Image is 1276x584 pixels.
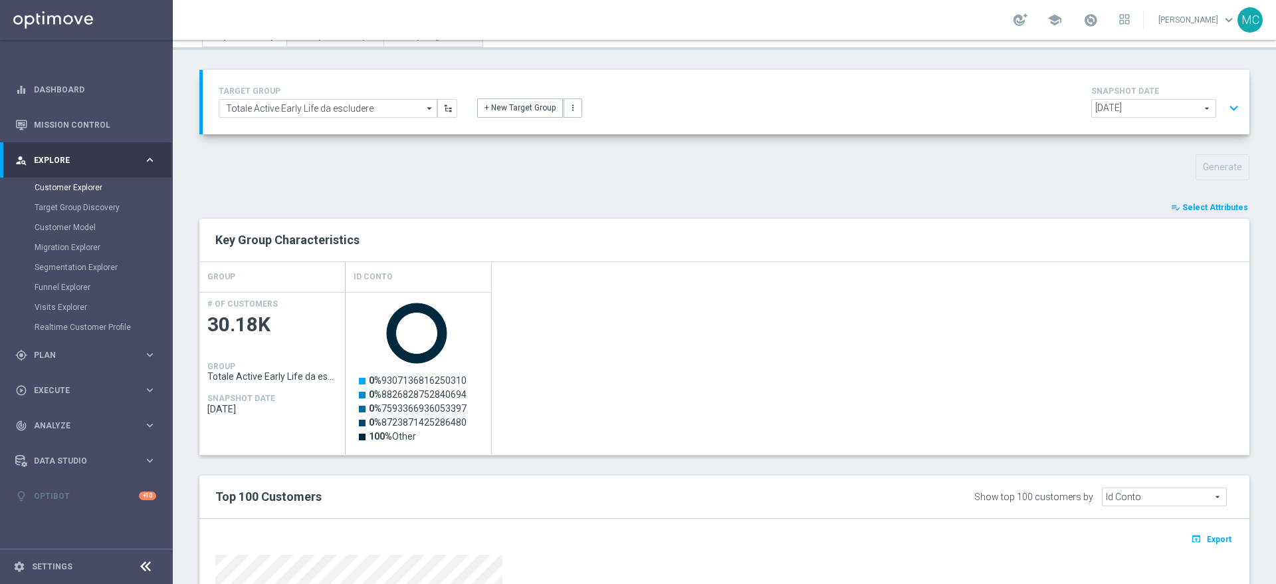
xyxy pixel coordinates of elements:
i: equalizer [15,84,27,96]
div: Plan [15,349,144,361]
span: school [1047,13,1062,27]
i: track_changes [15,420,27,432]
tspan: 0% [369,375,381,386]
button: open_in_browser Export [1189,530,1233,547]
i: keyboard_arrow_right [144,349,156,361]
button: + New Target Group [477,98,563,117]
a: Segmentation Explorer [35,262,138,273]
div: Optibot [15,478,156,513]
div: Dashboard [15,72,156,107]
div: Customer Explorer [35,178,171,198]
h2: Key Group Characteristics [215,232,1233,248]
span: Export [1207,535,1231,544]
div: Data Studio [15,455,144,467]
span: Select Attributes [1182,203,1248,212]
tspan: 0% [369,389,381,400]
a: Dashboard [34,72,156,107]
span: 2025-08-12 [207,404,338,414]
div: Analyze [15,420,144,432]
i: person_search [15,154,27,166]
i: play_circle_outline [15,384,27,396]
i: lightbulb [15,490,27,502]
div: +10 [139,492,156,500]
a: Target Group Discovery [35,202,138,213]
a: Realtime Customer Profile [35,322,138,333]
button: equalizer Dashboard [15,84,157,95]
i: keyboard_arrow_right [144,384,156,396]
div: Explore [15,154,144,166]
a: Settings [32,563,72,571]
button: person_search Explore keyboard_arrow_right [15,155,157,166]
a: Visits Explorer [35,302,138,313]
i: open_in_browser [1191,533,1205,544]
button: expand_more [1224,96,1243,121]
div: TARGET GROUP arrow_drop_down + New Target Group more_vert SNAPSHOT DATE arrow_drop_down expand_more [219,83,1233,121]
a: Customer Model [35,222,138,233]
div: Visits Explorer [35,297,171,317]
button: Data Studio keyboard_arrow_right [15,456,157,466]
text: 9307136816250310 [369,375,467,386]
span: 30.18K [207,312,338,338]
span: Explore Group [213,30,276,41]
i: settings [13,561,25,573]
button: Mission Control [15,120,157,130]
div: Press SPACE to select this row. [346,292,492,455]
div: MC [1237,7,1263,33]
h4: GROUP [207,265,235,289]
span: keyboard_arrow_down [1222,13,1236,27]
i: gps_fixed [15,349,27,361]
text: 8723871425286480 [369,417,467,428]
a: Funnel Explorer [35,282,138,293]
button: more_vert [564,98,582,117]
button: Generate [1196,154,1249,180]
i: more_vert [568,103,578,112]
span: Plan [34,351,144,359]
span: Compare Groups [298,30,373,41]
button: track_changes Analyze keyboard_arrow_right [15,420,157,431]
button: lightbulb Optibot +10 [15,491,157,502]
text: 7593366936053397 [369,403,467,414]
span: Data Studio [34,457,144,465]
tspan: 100% [369,431,392,442]
i: arrow_drop_down [423,100,437,117]
span: Explore [34,156,144,164]
div: Funnel Explorer [35,277,171,297]
i: keyboard_arrow_right [144,454,156,467]
button: playlist_add_check Select Attributes [1170,200,1249,215]
i: keyboard_arrow_right [144,154,156,166]
span: Analyze [34,422,144,430]
a: Mission Control [34,107,156,142]
button: play_circle_outline Execute keyboard_arrow_right [15,385,157,396]
h4: SNAPSHOT DATE [207,394,275,403]
div: Mission Control [15,107,156,142]
a: Customer Explorer [35,182,138,193]
text: 8826828752840694 [369,389,467,400]
span: Group Migrations [395,30,472,41]
div: Migration Explorer [35,237,171,257]
i: playlist_add_check [1171,203,1180,212]
div: Press SPACE to select this row. [199,292,346,455]
button: gps_fixed Plan keyboard_arrow_right [15,350,157,361]
span: Totale Active Early Life da escludere [207,371,338,382]
a: Migration Explorer [35,242,138,253]
div: Segmentation Explorer [35,257,171,277]
h4: SNAPSHOT DATE [1091,86,1244,96]
div: Realtime Customer Profile [35,317,171,337]
div: Customer Model [35,218,171,237]
a: [PERSON_NAME]keyboard_arrow_down [1157,10,1237,30]
tspan: 0% [369,403,381,414]
div: Target Group Discovery [35,198,171,218]
text: Other [369,431,416,442]
h4: # OF CUSTOMERS [207,299,278,309]
div: Show top 100 customers by [974,492,1093,503]
div: Execute [15,384,144,396]
i: keyboard_arrow_right [144,419,156,432]
tspan: 0% [369,417,381,428]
